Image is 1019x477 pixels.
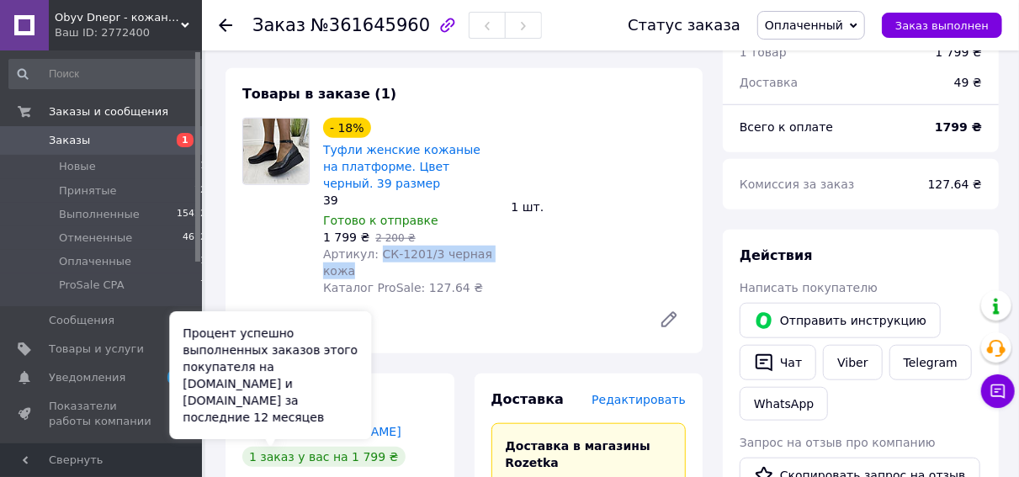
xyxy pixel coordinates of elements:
span: Написать покупателю [740,281,878,294]
img: Туфли женские кожаные на платформе. Цвет черный. 39 размер [243,119,309,184]
span: Всего к оплате [740,120,833,134]
div: - 18% [323,118,371,138]
span: Доставка в магазины Rozetka [506,439,650,469]
span: 1 799 ₴ [323,231,369,244]
span: Оплаченные [59,254,131,269]
span: №361645960 [310,15,430,35]
span: Заказы [49,133,90,148]
span: 2 200 ₴ [375,232,415,244]
span: Заказы и сообщения [49,104,168,119]
div: 39 [323,192,498,209]
span: ProSale CPA [59,278,125,293]
div: Статус заказа [628,17,740,34]
span: Действия [740,247,813,263]
span: Доставка [740,76,798,89]
a: Viber [823,345,882,380]
button: Отправить инструкцию [740,303,941,338]
span: Заказ выполнен [895,19,989,32]
a: Telegram [889,345,972,380]
span: 3 [167,370,181,384]
span: Готово к отправке [323,214,438,227]
div: 49 ₴ [944,64,992,101]
span: 72 [194,183,206,199]
div: 1 799 ₴ [316,308,645,331]
div: 1 заказ у вас на 1 799 ₴ [242,447,406,467]
span: 1 [200,159,206,174]
span: Сообщения [49,313,114,328]
span: Заказ [252,15,305,35]
div: Вернуться назад [219,17,232,34]
span: Товары и услуги [49,342,144,357]
button: Чат с покупателем [981,374,1015,408]
span: Каталог ProSale: 127.64 ₴ [323,281,483,294]
span: 4672 [183,231,206,246]
a: Туфли женские кожаные на платформе. Цвет черный. 39 размер [323,143,480,190]
span: Obyv Dnepr - кожаная обувь г. Днепр [55,10,181,25]
span: Оплаченный [765,19,843,32]
input: Поиск [8,59,208,89]
a: Редактировать [652,303,686,337]
span: 1 [200,254,206,269]
span: Новые [59,159,96,174]
span: Комиссия за заказ [740,178,855,191]
button: Чат [740,345,816,380]
span: 1 товар [740,45,787,59]
div: Ваш ID: 2772400 [55,25,202,40]
a: WhatsApp [740,387,828,421]
div: 1 шт. [505,195,693,219]
span: 1 [177,133,194,147]
span: Уведомления [49,370,125,385]
span: Артикул: СК-1201/3 черная кожа [323,247,492,278]
span: Выполненные [59,207,140,222]
b: 1799 ₴ [935,120,982,134]
span: 7 [200,278,206,293]
div: 1 799 ₴ [936,44,982,61]
span: 15422 [177,207,206,222]
span: Показатели работы компании [49,399,156,429]
span: 127.64 ₴ [928,178,982,191]
span: Доставка [491,391,565,407]
button: Заказ выполнен [882,13,1002,38]
div: Процент успешно выполненных заказов этого покупателя на [DOMAIN_NAME] и [DOMAIN_NAME] за последни... [169,311,371,439]
span: Запрос на отзыв про компанию [740,436,936,449]
span: Принятые [59,183,117,199]
span: Редактировать [592,393,686,406]
span: Товары в заказе (1) [242,86,396,102]
span: Отмененные [59,231,132,246]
